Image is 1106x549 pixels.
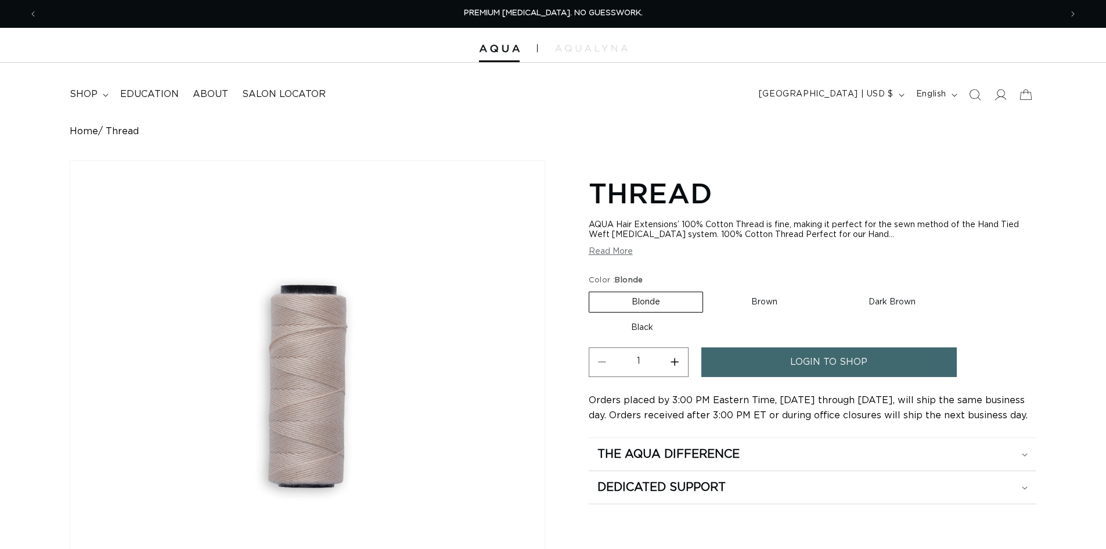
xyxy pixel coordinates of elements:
span: [GEOGRAPHIC_DATA] | USD $ [759,88,894,101]
span: shop [70,88,98,101]
summary: shop [63,81,113,107]
img: aqualyna.com [555,45,628,52]
h1: Thread [589,175,1036,211]
img: Aqua Hair Extensions [479,45,520,53]
legend: Color : [589,275,644,286]
a: Education [113,81,186,107]
span: login to shop [790,347,867,377]
label: Brown [709,292,820,312]
a: Home [70,126,98,137]
label: Blonde [589,292,703,313]
h2: Dedicated Support [597,480,726,495]
span: Education [120,88,179,101]
label: Dark Brown [826,292,958,312]
span: About [193,88,228,101]
span: PREMIUM [MEDICAL_DATA]. NO GUESSWORK. [464,9,643,17]
summary: Dedicated Support [589,471,1036,504]
span: Thread [106,126,139,137]
button: English [909,84,962,106]
span: Salon Locator [242,88,326,101]
div: AQUA Hair Extensions’ 100% Cotton Thread is fine, making it perfect for the sewn method of the Ha... [589,220,1036,240]
a: About [186,81,235,107]
button: Previous announcement [20,3,46,25]
button: [GEOGRAPHIC_DATA] | USD $ [752,84,909,106]
span: Blonde [615,277,643,284]
summary: The Aqua Difference [589,438,1036,471]
summary: Search [962,82,988,107]
h2: The Aqua Difference [597,447,740,462]
a: login to shop [701,347,957,377]
nav: breadcrumbs [70,126,1036,137]
span: English [916,88,946,101]
a: Salon Locator [235,81,333,107]
button: Read More [589,247,633,257]
span: Orders placed by 3:00 PM Eastern Time, [DATE] through [DATE], will ship the same business day. Or... [589,396,1028,420]
label: Black [589,318,696,338]
button: Next announcement [1060,3,1086,25]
